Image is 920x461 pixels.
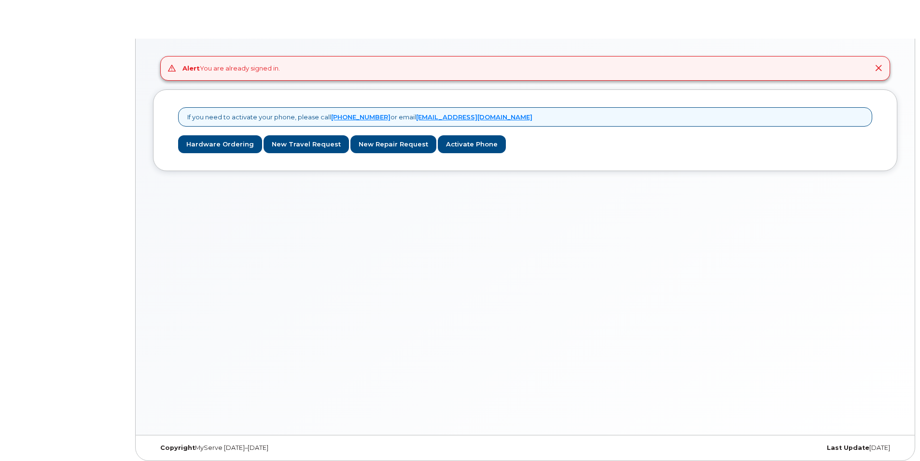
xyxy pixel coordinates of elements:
strong: Copyright [160,444,195,451]
div: MyServe [DATE]–[DATE] [153,444,401,452]
strong: Alert [182,64,200,72]
div: [DATE] [649,444,897,452]
a: Activate Phone [438,135,506,153]
a: [EMAIL_ADDRESS][DOMAIN_NAME] [416,113,532,121]
a: [PHONE_NUMBER] [331,113,390,121]
a: New Travel Request [264,135,349,153]
a: Hardware Ordering [178,135,262,153]
div: You are already signed in. [182,64,280,73]
strong: Last Update [827,444,869,451]
p: If you need to activate your phone, please call or email [187,113,532,122]
a: New Repair Request [350,135,436,153]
